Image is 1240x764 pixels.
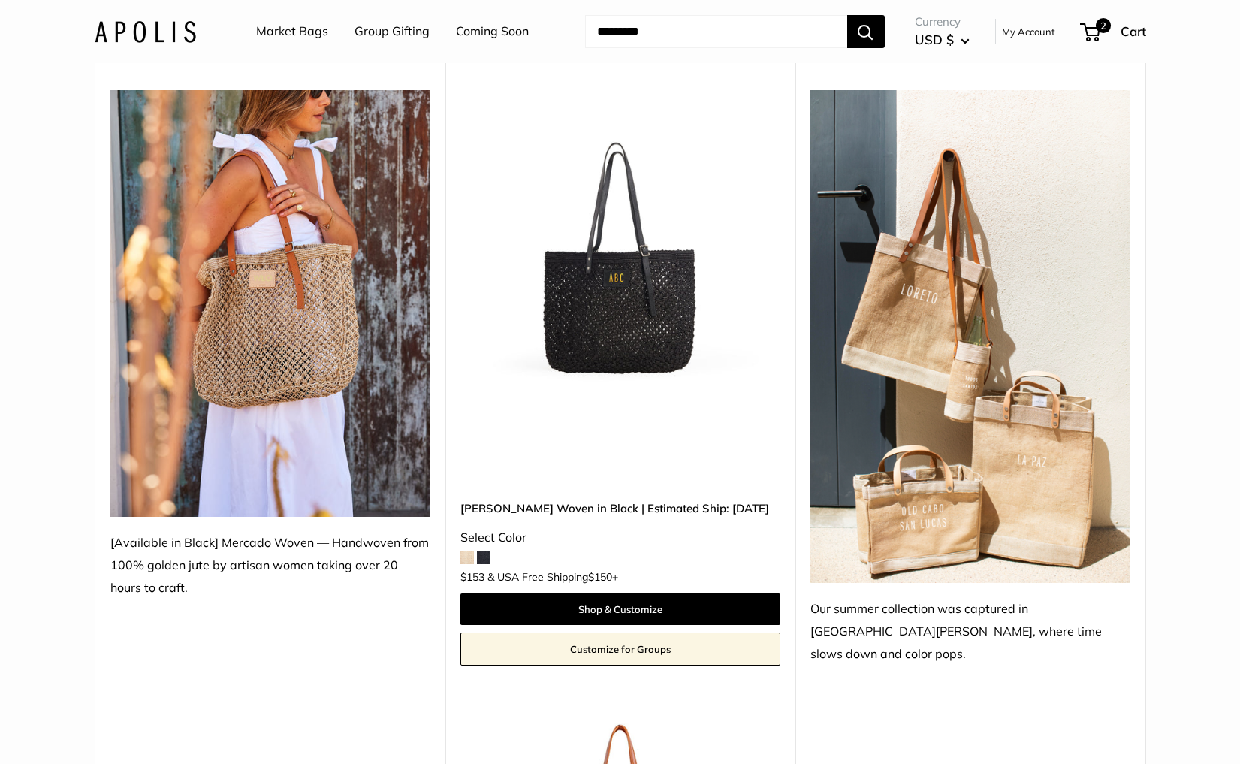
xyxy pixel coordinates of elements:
[915,11,970,32] span: Currency
[847,15,885,48] button: Search
[915,28,970,52] button: USD $
[588,570,612,584] span: $150
[1082,20,1146,44] a: 2 Cart
[1095,18,1110,33] span: 2
[456,20,529,43] a: Coming Soon
[1121,23,1146,39] span: Cart
[460,90,780,410] a: Mercado Woven in Black | Estimated Ship: Oct. 19thMercado Woven in Black | Estimated Ship: Oct. 19th
[460,593,780,625] a: Shop & Customize
[915,32,954,47] span: USD $
[460,527,780,549] div: Select Color
[110,532,430,599] div: [Available in Black] Mercado Woven — Handwoven from 100% golden jute by artisan women taking over...
[460,570,484,584] span: $153
[585,15,847,48] input: Search...
[1002,23,1055,41] a: My Account
[460,633,780,666] a: Customize for Groups
[110,90,430,517] img: [Available in Black] Mercado Woven — Handwoven from 100% golden jute by artisan women taking over...
[460,90,780,410] img: Mercado Woven in Black | Estimated Ship: Oct. 19th
[460,500,780,517] a: [PERSON_NAME] Woven in Black | Estimated Ship: [DATE]
[355,20,430,43] a: Group Gifting
[95,20,196,42] img: Apolis
[810,90,1130,583] img: Our summer collection was captured in Todos Santos, where time slows down and color pops.
[810,598,1130,666] div: Our summer collection was captured in [GEOGRAPHIC_DATA][PERSON_NAME], where time slows down and c...
[256,20,328,43] a: Market Bags
[487,572,618,582] span: & USA Free Shipping +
